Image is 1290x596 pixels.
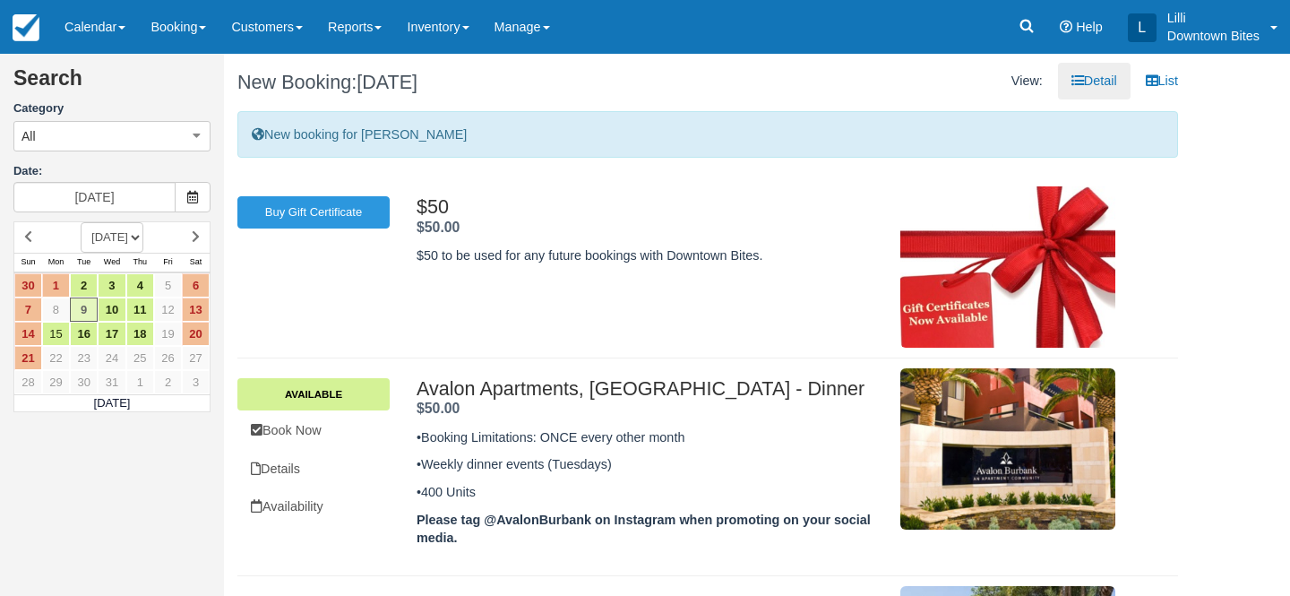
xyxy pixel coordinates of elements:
[900,368,1115,530] img: M235-1
[42,370,70,394] a: 29
[98,322,125,346] a: 17
[13,100,211,117] label: Category
[182,346,210,370] a: 27
[42,298,70,322] a: 8
[417,378,882,400] h2: Avalon Apartments, [GEOGRAPHIC_DATA] - Dinner
[70,298,98,322] a: 9
[182,253,210,272] th: Sat
[13,121,211,151] button: All
[98,253,125,272] th: Wed
[21,127,36,145] span: All
[14,322,42,346] a: 14
[237,111,1178,159] div: New booking for [PERSON_NAME]
[14,253,42,272] th: Sun
[237,72,694,93] h1: New Booking:
[237,378,390,410] a: Available
[70,273,98,298] a: 2
[1058,63,1131,99] a: Detail
[70,370,98,394] a: 30
[182,298,210,322] a: 13
[417,483,882,502] p: •400 Units
[42,322,70,346] a: 15
[182,273,210,298] a: 6
[70,346,98,370] a: 23
[237,412,390,449] a: Book Now
[42,346,70,370] a: 22
[417,196,882,218] h2: $50
[14,346,42,370] a: 21
[417,220,460,235] strong: Price: $50
[237,488,390,525] a: Availability
[154,253,182,272] th: Fri
[13,14,39,41] img: checkfront-main-nav-mini-logo.png
[417,401,460,416] strong: Price: $50
[182,322,210,346] a: 20
[237,196,390,229] a: Buy Gift Certificate
[1128,13,1157,42] div: L
[14,394,211,412] td: [DATE]
[1167,9,1260,27] p: Lilli
[154,370,182,394] a: 2
[182,370,210,394] a: 3
[98,298,125,322] a: 10
[1167,27,1260,45] p: Downtown Bites
[126,253,154,272] th: Thu
[14,273,42,298] a: 30
[126,370,154,394] a: 1
[14,370,42,394] a: 28
[98,370,125,394] a: 31
[417,428,882,447] p: •Booking Limitations: ONCE every other month
[154,322,182,346] a: 19
[126,346,154,370] a: 25
[357,71,417,93] span: [DATE]
[237,451,390,488] a: Details
[126,322,154,346] a: 18
[42,253,70,272] th: Mon
[1076,20,1103,34] span: Help
[154,273,182,298] a: 5
[13,163,211,180] label: Date:
[900,186,1115,348] img: M67-gc_img
[98,273,125,298] a: 3
[126,273,154,298] a: 4
[13,67,211,100] h2: Search
[417,455,882,474] p: •Weekly dinner events (Tuesdays)
[417,246,882,265] p: $50 to be used for any future bookings with Downtown Bites.
[98,346,125,370] a: 24
[154,346,182,370] a: 26
[126,298,154,322] a: 11
[417,513,871,546] strong: Please tag @AvalonBurbank on Instagram when promoting on your social media.
[70,253,98,272] th: Tue
[14,298,42,322] a: 7
[417,401,460,416] span: $50.00
[1060,21,1072,33] i: Help
[154,298,182,322] a: 12
[1132,63,1191,99] a: List
[70,322,98,346] a: 16
[42,273,70,298] a: 1
[998,63,1056,99] li: View:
